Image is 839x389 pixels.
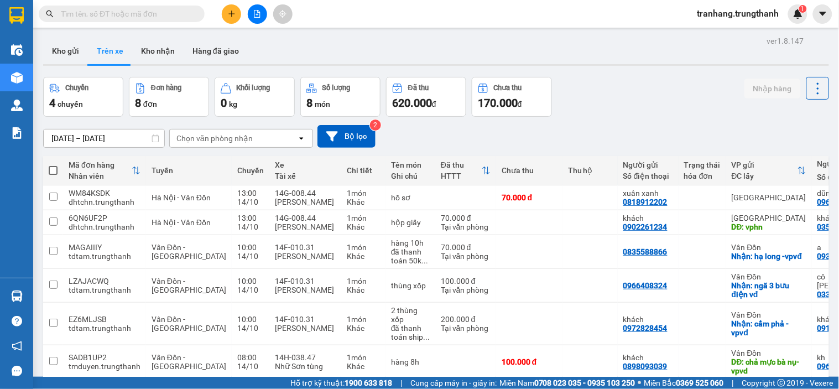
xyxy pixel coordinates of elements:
[494,84,522,92] div: Chưa thu
[129,77,209,117] button: Đơn hàng8đơn
[9,7,24,24] img: logo-vxr
[237,315,264,324] div: 10:00
[623,198,668,206] div: 0818912202
[347,243,380,252] div: 1 món
[184,38,248,64] button: Hàng đã giao
[347,214,380,222] div: 1 món
[222,4,241,24] button: plus
[732,281,806,299] div: Nhận: ngã 3 bưu điện vđ
[69,243,140,252] div: MAGAIIIY
[732,349,806,357] div: Vân Đồn
[44,129,164,147] input: Select a date range.
[423,333,430,341] span: ...
[441,286,491,294] div: Tại văn phòng
[767,35,804,47] div: ver 1.8.147
[370,120,381,131] sup: 2
[152,166,226,175] div: Tuyến
[732,160,798,169] div: VP gửi
[12,341,22,351] span: notification
[237,214,264,222] div: 13:00
[253,10,261,18] span: file-add
[275,353,336,362] div: 14H-038.47
[275,286,336,294] div: [PERSON_NAME]
[69,198,140,206] div: dhtchn.trungthanh
[69,160,132,169] div: Mã đơn hàng
[275,362,336,371] div: Nhữ Sơn tùng
[322,84,351,92] div: Số lượng
[391,160,430,169] div: Tên món
[502,166,557,175] div: Chưa thu
[732,357,806,375] div: DĐ: chả mực bà nụ-vpvd
[518,100,522,108] span: đ
[65,84,88,92] div: Chuyến
[237,222,264,231] div: 14/10
[11,72,23,84] img: warehouse-icon
[229,100,237,108] span: kg
[237,189,264,198] div: 13:00
[151,84,181,92] div: Đơn hàng
[689,7,788,20] span: tranhang.trungthanh
[391,306,430,324] div: 2 thùng xốp
[408,84,429,92] div: Đã thu
[49,96,55,110] span: 4
[290,377,392,389] span: Hỗ trợ kỹ thuật:
[801,5,805,13] span: 1
[69,189,140,198] div: WM84KSDK
[347,362,380,371] div: Khác
[347,198,380,206] div: Khác
[237,243,264,252] div: 10:00
[623,353,673,362] div: khách
[237,198,264,206] div: 14/10
[441,315,491,324] div: 200.000 đ
[391,193,430,202] div: hồ sơ
[69,362,140,371] div: tmduyen.trungthanh
[347,252,380,261] div: Khác
[499,377,635,389] span: Miền Nam
[300,77,381,117] button: Số lượng8món
[63,156,146,185] th: Toggle SortBy
[152,193,211,202] span: Hà Nội - Vân Đồn
[11,127,23,139] img: solution-icon
[347,189,380,198] div: 1 món
[275,324,336,333] div: [PERSON_NAME]
[152,353,226,371] span: Vân Đồn - [GEOGRAPHIC_DATA]
[176,133,253,144] div: Chọn văn phòng nhận
[69,277,140,286] div: LZAJACWQ
[818,9,828,19] span: caret-down
[391,238,430,247] div: hàng 10h
[391,324,430,341] div: đã thanh toán ship 100k
[502,357,557,366] div: 100.000 đ
[248,4,267,24] button: file-add
[11,44,23,56] img: warehouse-icon
[237,277,264,286] div: 10:00
[237,84,270,92] div: Khối lượng
[391,281,430,290] div: thùng xốp
[623,362,668,371] div: 0898093039
[215,77,295,117] button: Khối lượng0kg
[347,286,380,294] div: Khác
[441,252,491,261] div: Tại văn phòng
[684,160,721,169] div: Trạng thái
[347,315,380,324] div: 1 món
[228,10,236,18] span: plus
[275,172,336,180] div: Tài xế
[441,277,491,286] div: 100.000 đ
[347,324,380,333] div: Khác
[502,193,557,202] div: 70.000 đ
[237,286,264,294] div: 14/10
[623,172,673,180] div: Số điện thoại
[623,214,673,222] div: khách
[732,377,734,389] span: |
[435,156,496,185] th: Toggle SortBy
[275,277,336,286] div: 14F-010.31
[534,378,635,387] strong: 0708 023 035 - 0935 103 250
[237,362,264,371] div: 14/10
[432,100,436,108] span: đ
[478,96,518,110] span: 170.000
[623,315,673,324] div: khách
[441,243,491,252] div: 70.000 đ
[623,189,673,198] div: xuân xanh
[732,252,806,261] div: Nhận: hạ long -vpvđ
[391,218,430,227] div: hộp giấy
[400,377,402,389] span: |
